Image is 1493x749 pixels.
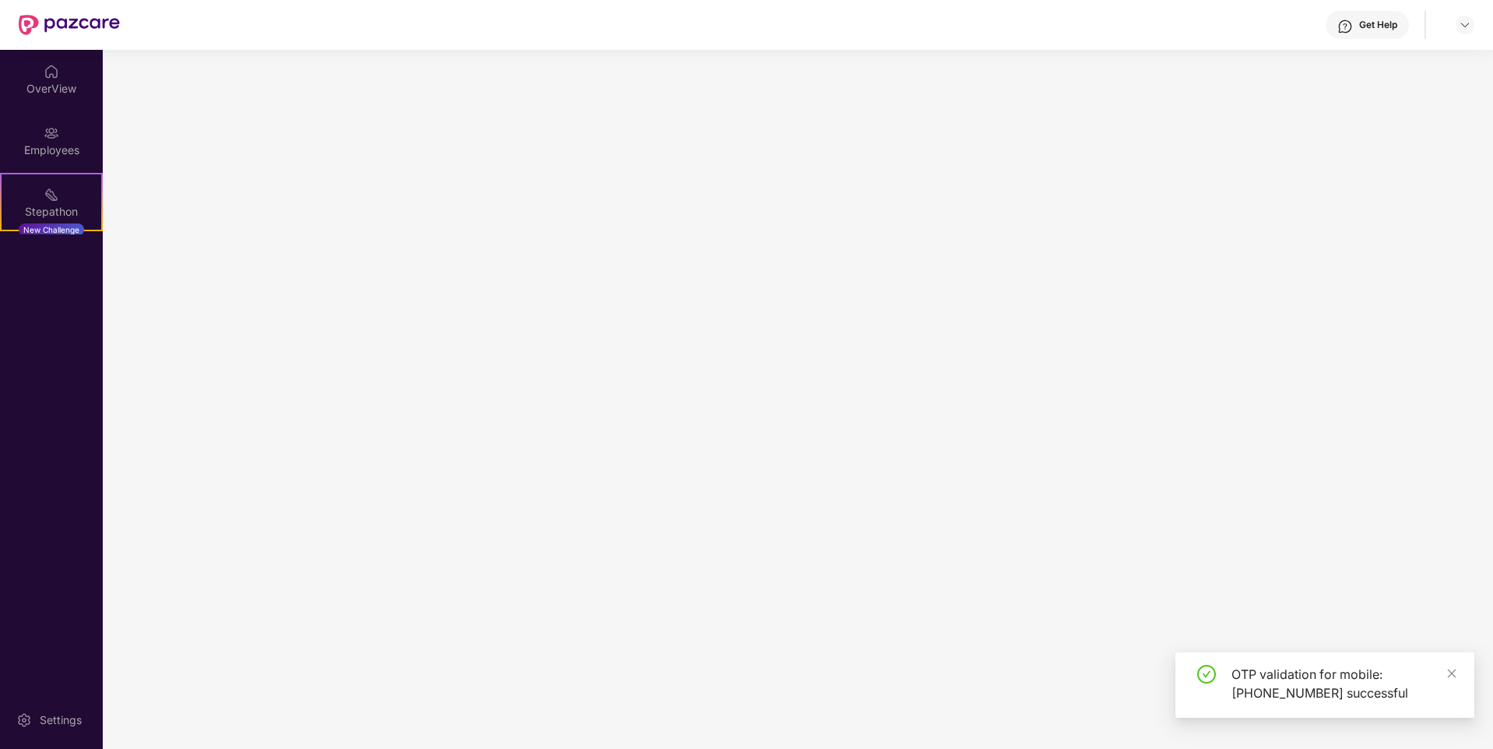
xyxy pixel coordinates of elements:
[19,223,84,236] div: New Challenge
[44,125,59,141] img: svg+xml;base64,PHN2ZyBpZD0iRW1wbG95ZWVzIiB4bWxucz0iaHR0cDovL3d3dy53My5vcmcvMjAwMC9zdmciIHdpZHRoPS...
[2,204,101,220] div: Stepathon
[1459,19,1471,31] img: svg+xml;base64,PHN2ZyBpZD0iRHJvcGRvd24tMzJ4MzIiIHhtbG5zPSJodHRwOi8vd3d3LnczLm9yZy8yMDAwL3N2ZyIgd2...
[35,712,86,728] div: Settings
[1337,19,1353,34] img: svg+xml;base64,PHN2ZyBpZD0iSGVscC0zMngzMiIgeG1sbnM9Imh0dHA6Ly93d3cudzMub3JnLzIwMDAvc3ZnIiB3aWR0aD...
[1197,665,1216,684] span: check-circle
[44,187,59,202] img: svg+xml;base64,PHN2ZyB4bWxucz0iaHR0cDovL3d3dy53My5vcmcvMjAwMC9zdmciIHdpZHRoPSIyMSIgaGVpZ2h0PSIyMC...
[44,64,59,79] img: svg+xml;base64,PHN2ZyBpZD0iSG9tZSIgeG1sbnM9Imh0dHA6Ly93d3cudzMub3JnLzIwMDAvc3ZnIiB3aWR0aD0iMjAiIG...
[1359,19,1397,31] div: Get Help
[1446,668,1457,679] span: close
[16,712,32,728] img: svg+xml;base64,PHN2ZyBpZD0iU2V0dGluZy0yMHgyMCIgeG1sbnM9Imh0dHA6Ly93d3cudzMub3JnLzIwMDAvc3ZnIiB3aW...
[1231,665,1456,702] div: OTP validation for mobile: [PHONE_NUMBER] successful
[19,15,120,35] img: New Pazcare Logo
